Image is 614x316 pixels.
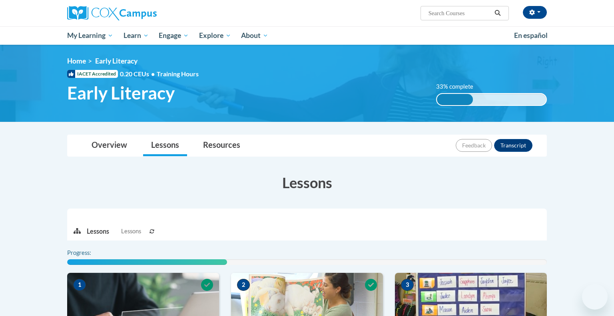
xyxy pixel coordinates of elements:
[509,27,553,44] a: En español
[236,26,274,45] a: About
[492,8,504,18] button: Search
[514,31,548,40] span: En español
[151,70,155,78] span: •
[195,135,248,156] a: Resources
[121,227,141,236] span: Lessons
[456,139,492,152] button: Feedback
[67,6,157,20] img: Cox Campus
[55,26,559,45] div: Main menu
[437,94,473,105] div: 33% complete
[428,8,492,18] input: Search Courses
[241,31,268,40] span: About
[67,173,547,193] h3: Lessons
[436,82,482,91] label: 33% complete
[73,279,86,291] span: 1
[582,284,608,310] iframe: Button to launch messaging window
[95,57,138,65] span: Early Literacy
[153,26,194,45] a: Engage
[67,57,86,65] a: Home
[157,70,199,78] span: Training Hours
[120,70,157,78] span: 0.20 CEUs
[84,135,135,156] a: Overview
[494,139,532,152] button: Transcript
[67,31,113,40] span: My Learning
[67,6,219,20] a: Cox Campus
[159,31,189,40] span: Engage
[143,135,187,156] a: Lessons
[199,31,231,40] span: Explore
[67,70,118,78] span: IACET Accredited
[194,26,236,45] a: Explore
[124,31,149,40] span: Learn
[62,26,118,45] a: My Learning
[67,248,113,257] label: Progress:
[401,279,414,291] span: 3
[523,6,547,19] button: Account Settings
[118,26,154,45] a: Learn
[87,227,109,236] p: Lessons
[237,279,250,291] span: 2
[67,82,175,103] span: Early Literacy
